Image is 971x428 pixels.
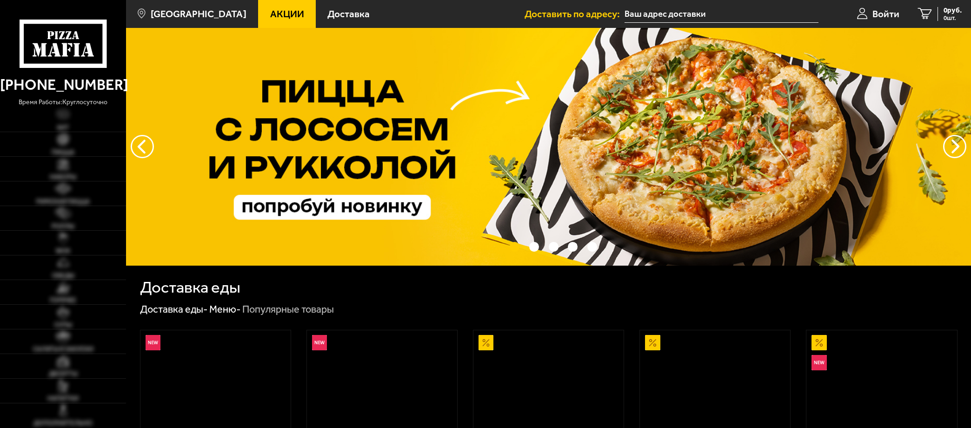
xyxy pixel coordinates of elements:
div: Популярные товары [242,303,334,316]
button: следующий [131,135,154,158]
span: Роллы [52,223,74,230]
img: Акционный [479,335,494,350]
input: Ваш адрес доставки [625,6,819,23]
span: Дополнительно [33,420,93,427]
span: Десерты [49,371,78,377]
a: Доставка еды- [140,303,208,315]
button: точки переключения [510,242,519,252]
img: Новинка [146,335,161,350]
button: точки переключения [529,242,539,252]
img: Новинка [811,355,827,370]
span: Горячее [50,297,76,304]
span: Доставка [327,9,370,19]
span: Салаты и закуски [33,346,93,353]
button: точки переключения [587,242,597,252]
button: предыдущий [943,135,966,158]
span: 0 руб. [944,7,962,14]
span: Римская пицца [36,199,90,205]
a: Меню- [209,303,241,315]
h1: Доставка еды [140,279,240,295]
span: Доставить по адресу: [525,9,625,19]
span: Пицца [52,149,74,156]
span: 0 шт. [944,15,962,21]
img: Новинка [312,335,327,350]
span: Наборы [50,174,76,181]
span: Напитки [47,395,79,402]
img: Акционный [645,335,660,350]
span: Супы [54,322,72,328]
img: Акционный [811,335,827,350]
span: Обеды [52,273,74,279]
span: [GEOGRAPHIC_DATA] [151,9,246,19]
span: WOK [56,248,70,254]
span: Хит [57,125,69,131]
button: точки переключения [549,242,559,252]
span: Акции [270,9,304,19]
button: точки переключения [568,242,578,252]
span: Войти [872,9,899,19]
